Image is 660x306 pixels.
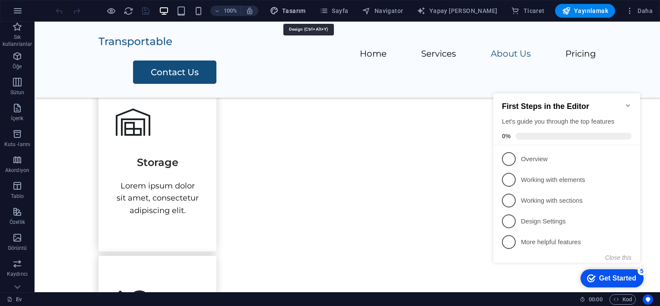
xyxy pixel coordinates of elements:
[5,167,29,174] p: Akordiyon
[374,7,403,14] font: Navigator
[11,193,24,200] p: Tablo
[109,194,146,202] div: Get Started
[622,4,656,18] button: Daha
[31,157,135,166] p: More helpful features
[3,131,150,151] li: Design Settings
[13,63,22,70] p: Öğe
[316,4,352,18] button: Sayfa
[210,6,241,16] button: 100%
[4,141,30,148] p: Kutu -larını
[12,52,26,59] span: 0%
[10,89,25,96] p: Sütun
[31,137,135,146] p: Design Settings
[223,6,237,16] h6: 100%
[31,95,135,104] p: Working with elements
[3,151,150,172] li: More helpful features
[124,6,133,16] i: Reload page
[3,110,150,131] li: Working with sections
[359,4,406,18] button: Navigator
[622,294,632,305] font: Kod
[115,174,142,181] button: Close this
[429,7,498,14] font: Yapay [PERSON_NAME]
[413,4,501,18] button: Yapay [PERSON_NAME]
[11,115,23,122] p: İçerik
[16,294,22,305] font: Ev
[8,245,27,252] p: Görüntü
[10,219,25,226] p: Özellik
[524,7,545,14] font: Ticaret
[91,189,154,207] div: Get Started 5 items remaining, 0% complete
[31,116,135,125] p: Working with sections
[135,22,142,29] div: Minimize checklist
[574,7,608,14] font: Yayınlamak
[3,68,150,89] li: Overview
[638,7,653,14] font: Daha
[12,22,142,31] h2: First Steps in the Editor
[589,294,602,305] span: 00 00
[282,7,306,14] font: Tasarım
[609,294,636,305] button: Kod
[595,296,596,303] span: :
[267,4,309,18] button: Tasarım
[31,74,135,83] p: Overview
[246,7,254,15] i: On resize automatically adjust zoom level to fit chosen device.
[12,37,142,46] div: Let's guide you through the top features
[7,294,22,305] a: Click to cancel selection. Double-click to open Pages
[7,271,28,277] p: Kaydırıcı
[123,6,133,16] button: Yeni -den yükle
[555,4,615,18] button: Yayınlamak
[332,7,348,14] font: Sayfa
[508,4,548,18] button: Ticaret
[106,6,116,16] button: Click here to leave preview mode and continue editing
[148,186,156,195] div: 5
[580,294,603,305] h6: Session time
[3,89,150,110] li: Working with elements
[643,294,653,305] button: Kullanıcı merkezli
